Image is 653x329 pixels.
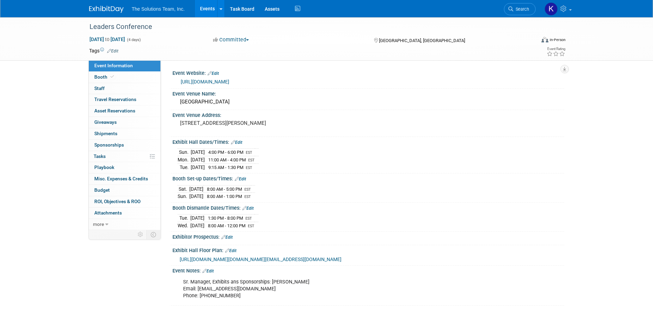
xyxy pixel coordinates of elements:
td: Personalize Event Tab Strip [135,230,147,239]
span: to [104,37,110,42]
span: 9:15 AM - 1:30 PM [208,165,243,170]
span: EST [248,158,255,162]
td: Sun. [178,193,189,200]
span: Misc. Expenses & Credits [94,176,148,181]
a: Edit [221,235,233,240]
td: [DATE] [190,222,204,229]
span: 11:00 AM - 4:00 PM [208,157,246,162]
img: Kaelon Harris [545,2,558,16]
div: Event Venue Name: [172,89,564,97]
a: Edit [231,140,242,145]
div: Booth Set-up Dates/Times: [172,173,564,182]
div: Exhibitor Prospectus: [172,232,564,241]
td: Tue. [178,215,190,222]
a: [URL][DOMAIN_NAME][DOMAIN_NAME][EMAIL_ADDRESS][DOMAIN_NAME] [180,257,341,262]
span: 8:00 AM - 12:00 PM [208,223,245,228]
span: 4:00 PM - 6:00 PM [208,150,243,155]
i: Booth reservation complete [110,75,114,79]
span: 8:00 AM - 1:00 PM [207,194,242,199]
td: Wed. [178,222,190,229]
td: Tags [89,47,118,54]
td: [DATE] [189,185,203,193]
span: [DATE] [DATE] [89,36,125,42]
span: Staff [94,86,105,91]
td: [DATE] [190,215,204,222]
a: Attachments [89,208,160,219]
img: ExhibitDay [89,6,124,13]
button: Committed [211,36,252,43]
a: Giveaways [89,117,160,128]
div: Event Format [495,36,566,46]
a: Asset Reservations [89,106,160,117]
a: Edit [107,49,118,53]
td: Tue. [178,163,191,171]
td: [DATE] [191,156,205,164]
a: Budget [89,185,160,196]
a: Staff [89,83,160,94]
span: Sponsorships [94,142,124,148]
a: [URL][DOMAIN_NAME] [181,79,229,84]
span: Travel Reservations [94,97,136,102]
a: Shipments [89,128,160,139]
td: Sat. [178,185,189,193]
a: Edit [225,248,236,253]
span: Search [513,7,529,12]
span: Booth [94,74,115,80]
td: Sun. [178,149,191,156]
span: EST [246,166,252,170]
td: [DATE] [191,163,205,171]
pre: [STREET_ADDRESS][PERSON_NAME] [180,120,328,126]
a: Edit [202,269,214,273]
div: Exhibit Hall Dates/Times: [172,137,564,146]
a: Edit [208,71,219,76]
span: EST [244,195,251,199]
span: Event Information [94,63,133,68]
a: more [89,219,160,230]
td: [DATE] [191,149,205,156]
a: Misc. Expenses & Credits [89,173,160,185]
div: Booth Dismantle Dates/Times: [172,203,564,212]
span: 8:00 AM - 5:00 PM [207,187,242,192]
span: EST [244,187,251,192]
div: Event Venue Address: [172,110,564,119]
span: EST [246,150,252,155]
span: EST [248,224,254,228]
a: Playbook [89,162,160,173]
span: [GEOGRAPHIC_DATA], [GEOGRAPHIC_DATA] [379,38,465,43]
span: The Solutions Team, Inc. [132,6,185,12]
a: Sponsorships [89,140,160,151]
span: Budget [94,187,110,193]
a: Search [504,3,536,15]
div: Leaders Conference [87,21,525,33]
div: In-Person [549,37,566,42]
td: Mon. [178,156,191,164]
span: (4 days) [126,38,141,42]
div: Sr. Manager, Exhibits ans Sponsorships: [PERSON_NAME] Email: [EMAIL_ADDRESS][DOMAIN_NAME] Phone: ... [178,275,488,303]
span: Shipments [94,131,117,136]
span: more [93,221,104,227]
td: [DATE] [189,193,203,200]
a: Edit [235,177,246,181]
span: Tasks [94,153,106,159]
div: Event Notes: [172,266,564,275]
a: ROI, Objectives & ROO [89,196,160,207]
span: ROI, Objectives & ROO [94,199,140,204]
a: Edit [242,206,254,211]
span: 1:30 PM - 8:00 PM [208,216,243,221]
span: EST [245,216,252,221]
span: Giveaways [94,119,117,125]
a: Tasks [89,151,160,162]
div: Exhibit Hall Floor Plan: [172,245,564,254]
td: Toggle Event Tabs [146,230,160,239]
span: Playbook [94,164,114,170]
a: Travel Reservations [89,94,160,105]
span: Asset Reservations [94,108,135,113]
div: [GEOGRAPHIC_DATA] [178,97,559,107]
div: Event Website: [172,68,564,77]
a: Event Information [89,60,160,71]
img: Format-Inperson.png [541,37,548,42]
div: Event Rating [547,47,565,51]
span: Attachments [94,210,122,216]
a: Booth [89,72,160,83]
